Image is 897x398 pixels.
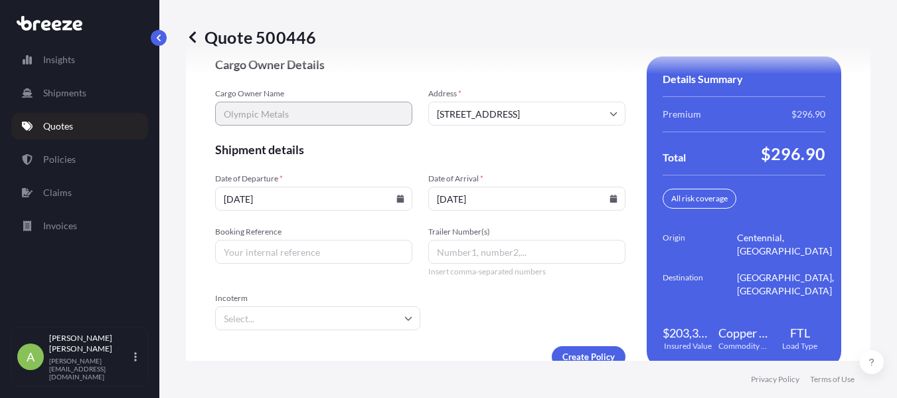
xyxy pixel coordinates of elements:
[43,186,72,199] p: Claims
[11,213,148,239] a: Invoices
[215,187,412,211] input: mm/dd/yyyy
[49,333,131,354] p: [PERSON_NAME] [PERSON_NAME]
[215,173,412,184] span: Date of Departure
[43,86,86,100] p: Shipments
[43,120,73,133] p: Quotes
[782,341,817,351] span: Load Type
[428,88,625,99] span: Address
[761,143,825,164] span: $296.90
[27,350,35,363] span: A
[428,102,625,126] input: Cargo owner address
[663,72,743,86] span: Details Summary
[664,341,712,351] span: Insured Value
[428,173,625,184] span: Date of Arrival
[215,142,625,157] span: Shipment details
[663,231,737,258] span: Origin
[790,325,810,341] span: FTL
[215,227,412,237] span: Booking Reference
[11,113,148,140] a: Quotes
[428,187,625,211] input: mm/dd/yyyy
[663,325,713,341] span: $203,355.90
[663,189,736,209] div: All risk coverage
[43,219,77,233] p: Invoices
[737,231,834,258] span: Centennial, [GEOGRAPHIC_DATA]
[186,27,316,48] p: Quote 500446
[737,271,834,298] span: [GEOGRAPHIC_DATA], [GEOGRAPHIC_DATA]
[11,146,148,173] a: Policies
[215,306,420,330] input: Select...
[43,53,75,66] p: Insights
[43,153,76,166] p: Policies
[718,341,769,351] span: Commodity Category
[11,80,148,106] a: Shipments
[663,151,686,164] span: Total
[718,325,769,341] span: Copper or Copper Products
[791,108,825,121] span: $296.90
[49,357,131,381] p: [PERSON_NAME][EMAIL_ADDRESS][DOMAIN_NAME]
[11,179,148,206] a: Claims
[215,293,420,304] span: Incoterm
[810,374,855,385] a: Terms of Use
[663,108,701,121] span: Premium
[751,374,799,385] a: Privacy Policy
[11,47,148,73] a: Insights
[215,240,412,264] input: Your internal reference
[663,271,737,298] span: Destination
[215,88,412,99] span: Cargo Owner Name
